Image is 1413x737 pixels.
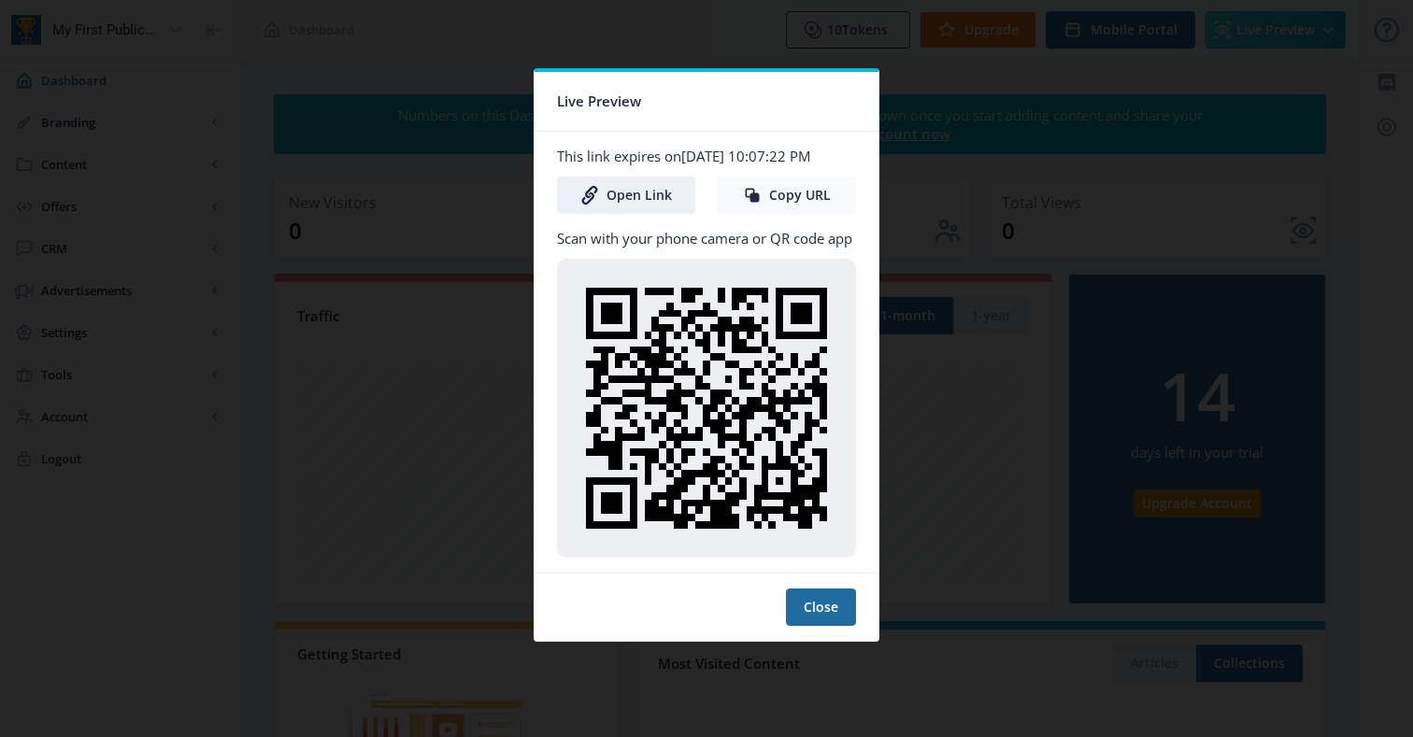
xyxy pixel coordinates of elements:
[557,87,641,116] span: Live Preview
[557,147,856,165] p: This link expires on
[786,588,856,626] button: Close
[557,229,856,248] p: Scan with your phone camera or QR code app
[718,177,856,214] button: Copy URL
[557,177,695,214] a: Open Link
[681,147,810,165] span: [DATE] 10:07:22 PM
